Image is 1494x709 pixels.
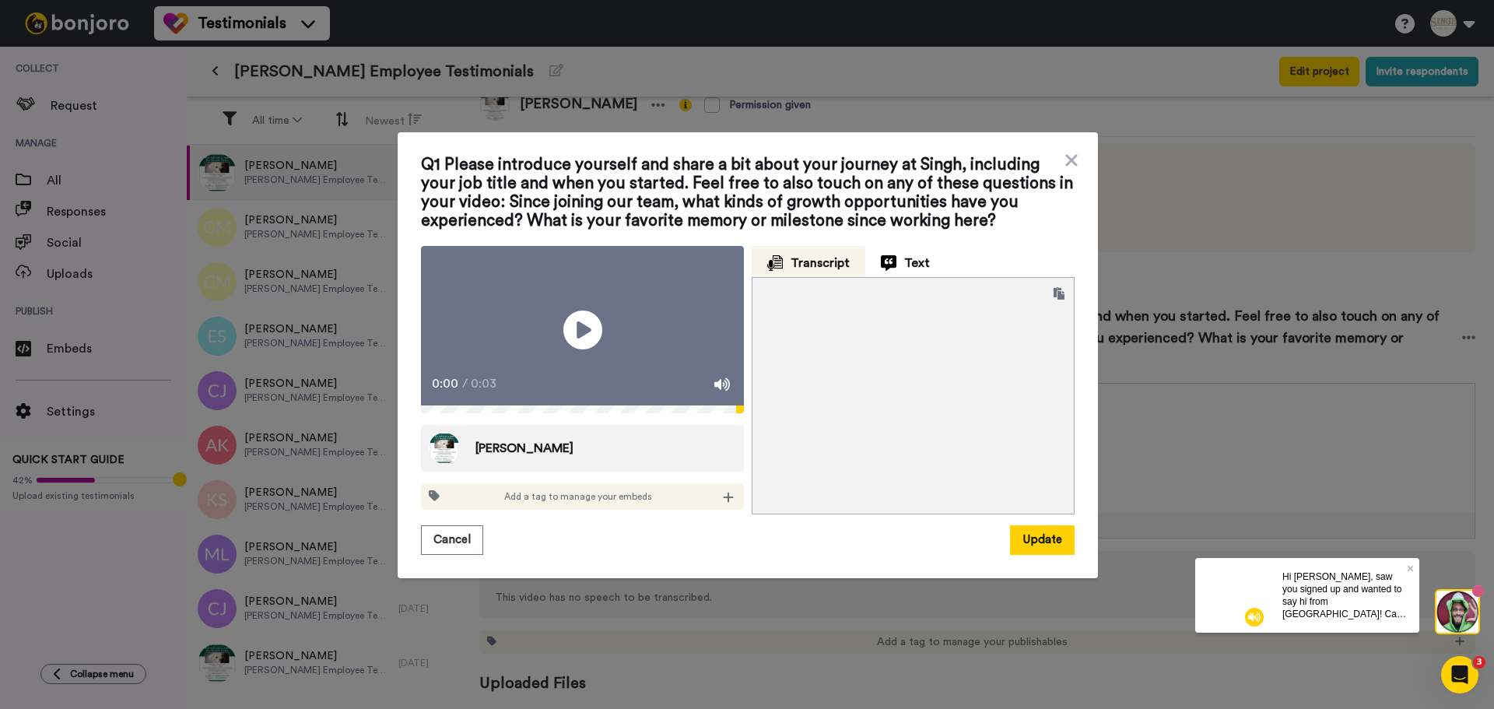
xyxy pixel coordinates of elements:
img: Mute/Unmute [714,377,730,392]
button: Cancel [421,525,483,555]
button: Update [1010,525,1075,555]
img: 3183ab3e-59ed-45f6-af1c-10226f767056-1659068401.jpg [2,3,44,45]
span: Text [904,254,930,272]
img: mute-white.svg [50,50,68,68]
span: Q1 Please introduce yourself and share a bit about your journey at Singh, including your job titl... [421,156,1075,230]
iframe: Intercom live chat [1441,656,1478,693]
span: [PERSON_NAME] [475,439,573,458]
img: quotes.png [881,255,896,271]
span: 3 [1473,656,1485,669]
span: / [462,374,468,393]
span: 0:00 [432,374,459,393]
img: 97a606d8-c824-41a3-8f0d-ba2f220f0df0.jpg [429,433,460,464]
span: Add a tag to manage your embeds [504,490,652,503]
span: Hi [PERSON_NAME], saw you signed up and wanted to say hi from [GEOGRAPHIC_DATA]! Can't wait to he... [87,13,211,161]
span: 0:03 [471,374,498,393]
img: transcript.png [767,255,783,271]
span: Transcript [791,254,850,272]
